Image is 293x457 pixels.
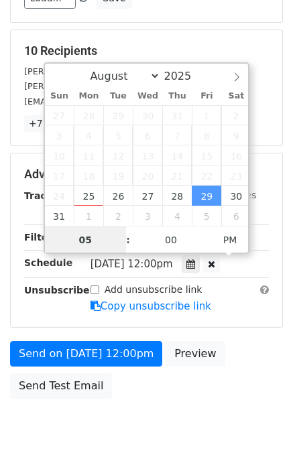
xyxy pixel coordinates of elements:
[103,186,133,206] span: August 26, 2025
[221,206,251,226] span: September 6, 2025
[103,105,133,125] span: July 29, 2025
[192,145,221,166] span: August 15, 2025
[130,226,212,253] input: Minute
[45,125,74,145] span: August 3, 2025
[133,92,162,101] span: Wed
[103,166,133,186] span: August 19, 2025
[221,186,251,206] span: August 30, 2025
[126,226,130,253] span: :
[24,81,245,91] small: [PERSON_NAME][EMAIL_ADDRESS][DOMAIN_NAME]
[162,125,192,145] span: August 7, 2025
[103,145,133,166] span: August 12, 2025
[45,206,74,226] span: August 31, 2025
[133,206,162,226] span: September 3, 2025
[192,206,221,226] span: September 5, 2025
[160,70,209,82] input: Year
[166,341,225,367] a: Preview
[91,300,211,312] a: Copy unsubscribe link
[91,258,173,270] span: [DATE] 12:00pm
[162,105,192,125] span: July 31, 2025
[133,105,162,125] span: July 30, 2025
[162,206,192,226] span: September 4, 2025
[192,125,221,145] span: August 8, 2025
[24,285,90,296] strong: Unsubscribe
[192,186,221,206] span: August 29, 2025
[74,206,103,226] span: September 1, 2025
[45,226,127,253] input: Hour
[24,167,269,182] h5: Advanced
[45,145,74,166] span: August 10, 2025
[24,232,58,243] strong: Filters
[192,92,221,101] span: Fri
[74,125,103,145] span: August 4, 2025
[192,105,221,125] span: August 1, 2025
[162,166,192,186] span: August 21, 2025
[24,190,69,201] strong: Tracking
[221,145,251,166] span: August 16, 2025
[24,44,269,58] h5: 10 Recipients
[24,115,74,132] a: +7 more
[10,341,162,367] a: Send on [DATE] 12:00pm
[103,206,133,226] span: September 2, 2025
[221,166,251,186] span: August 23, 2025
[133,166,162,186] span: August 20, 2025
[74,145,103,166] span: August 11, 2025
[133,145,162,166] span: August 13, 2025
[74,166,103,186] span: August 18, 2025
[221,125,251,145] span: August 9, 2025
[133,186,162,206] span: August 27, 2025
[74,186,103,206] span: August 25, 2025
[221,105,251,125] span: August 2, 2025
[103,125,133,145] span: August 5, 2025
[24,96,174,107] small: [EMAIL_ADDRESS][DOMAIN_NAME]
[10,373,112,399] a: Send Test Email
[24,257,72,268] strong: Schedule
[74,105,103,125] span: July 28, 2025
[162,92,192,101] span: Thu
[133,125,162,145] span: August 6, 2025
[103,92,133,101] span: Tue
[162,186,192,206] span: August 28, 2025
[45,166,74,186] span: August 17, 2025
[105,283,202,297] label: Add unsubscribe link
[221,92,251,101] span: Sat
[45,105,74,125] span: July 27, 2025
[192,166,221,186] span: August 22, 2025
[162,145,192,166] span: August 14, 2025
[226,393,293,457] iframe: Chat Widget
[45,92,74,101] span: Sun
[24,66,245,76] small: [PERSON_NAME][EMAIL_ADDRESS][DOMAIN_NAME]
[212,226,249,253] span: Click to toggle
[45,186,74,206] span: August 24, 2025
[74,92,103,101] span: Mon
